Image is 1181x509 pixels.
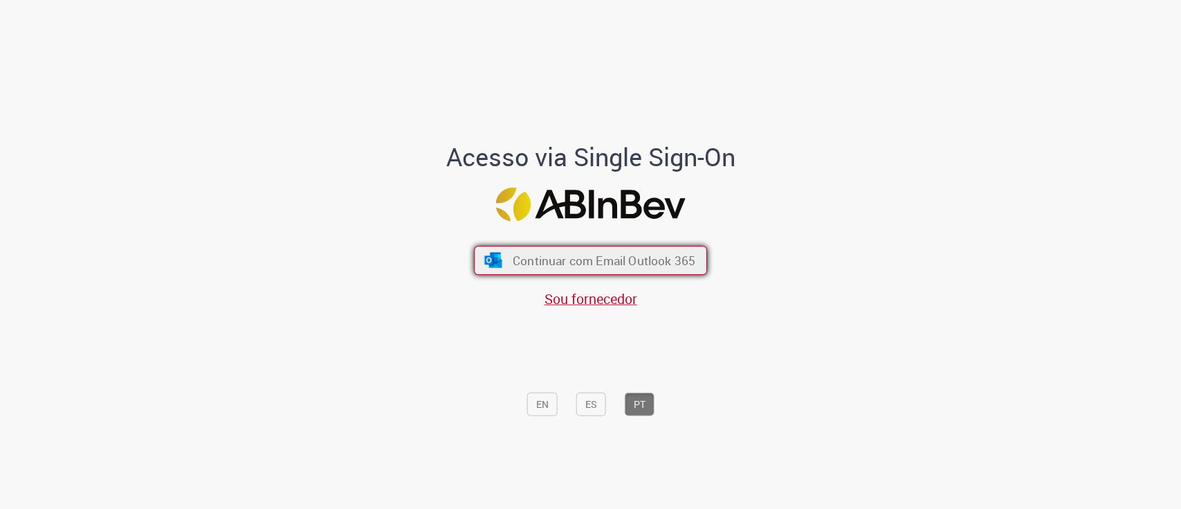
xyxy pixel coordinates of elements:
[483,253,503,268] img: ícone Azure/Microsoft 360
[544,289,637,308] a: Sou fornecedor
[496,188,686,222] img: Logo ABInBev
[625,393,654,416] button: PT
[527,393,558,416] button: EN
[576,393,606,416] button: ES
[513,252,695,268] span: Continuar com Email Outlook 365
[399,143,782,171] h1: Acesso via Single Sign-On
[474,246,707,275] button: ícone Azure/Microsoft 360 Continuar com Email Outlook 365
